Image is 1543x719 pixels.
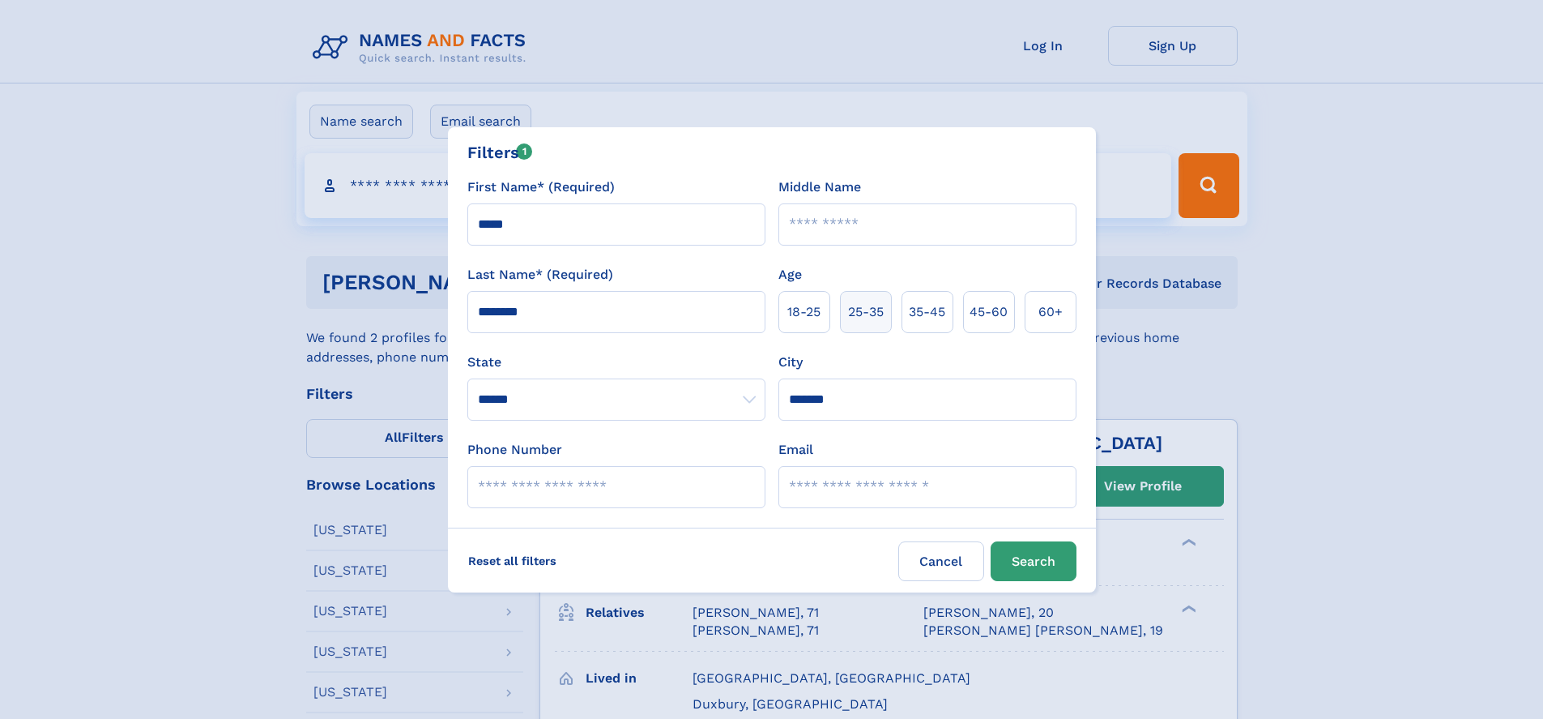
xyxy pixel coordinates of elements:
[787,302,821,322] span: 18‑25
[1038,302,1063,322] span: 60+
[970,302,1008,322] span: 45‑60
[778,440,813,460] label: Email
[467,353,765,372] label: State
[467,140,533,165] div: Filters
[778,178,861,197] label: Middle Name
[467,178,615,197] label: First Name* (Required)
[778,353,803,372] label: City
[458,541,567,580] label: Reset all filters
[898,541,984,581] label: Cancel
[778,265,802,285] label: Age
[991,541,1076,581] button: Search
[909,302,945,322] span: 35‑45
[467,440,562,460] label: Phone Number
[848,302,884,322] span: 25‑35
[467,265,613,285] label: Last Name* (Required)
